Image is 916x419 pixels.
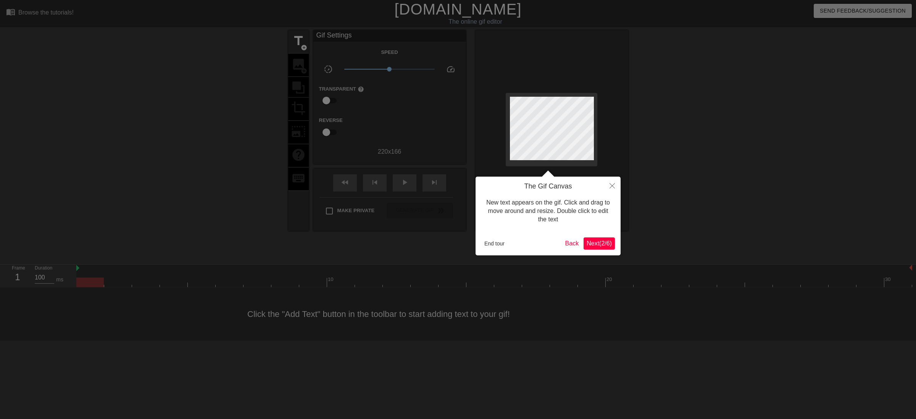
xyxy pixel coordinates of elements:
[584,237,615,250] button: Next
[481,182,615,191] h4: The Gif Canvas
[481,238,508,249] button: End tour
[481,191,615,232] div: New text appears on the gif. Click and drag to move around and resize. Double click to edit the text
[604,177,621,194] button: Close
[587,240,612,247] span: Next ( 2 / 6 )
[562,237,582,250] button: Back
